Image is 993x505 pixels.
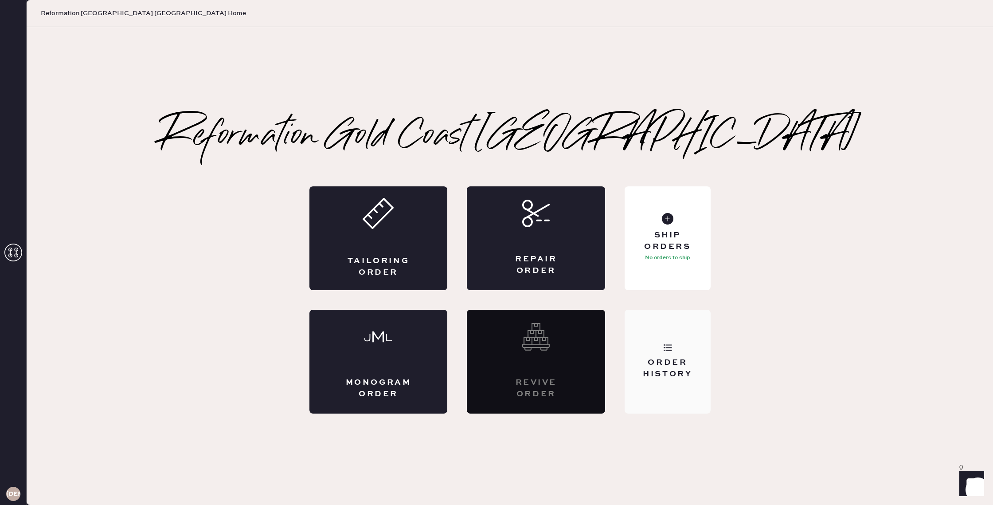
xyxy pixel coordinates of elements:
div: Monogram Order [345,377,412,399]
p: No orders to ship [645,252,690,263]
div: Repair Order [502,254,570,276]
h3: [DEMOGRAPHIC_DATA] [6,491,20,497]
span: Reformation [GEOGRAPHIC_DATA] [GEOGRAPHIC_DATA] Home [41,9,246,18]
iframe: Front Chat [951,465,989,503]
div: Interested? Contact us at care@hemster.co [467,310,605,414]
div: Revive order [502,377,570,399]
div: Order History [632,357,703,379]
div: Ship Orders [632,230,703,252]
div: Tailoring Order [345,256,412,278]
h2: Reformation Gold Coast [GEOGRAPHIC_DATA] [160,119,860,154]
